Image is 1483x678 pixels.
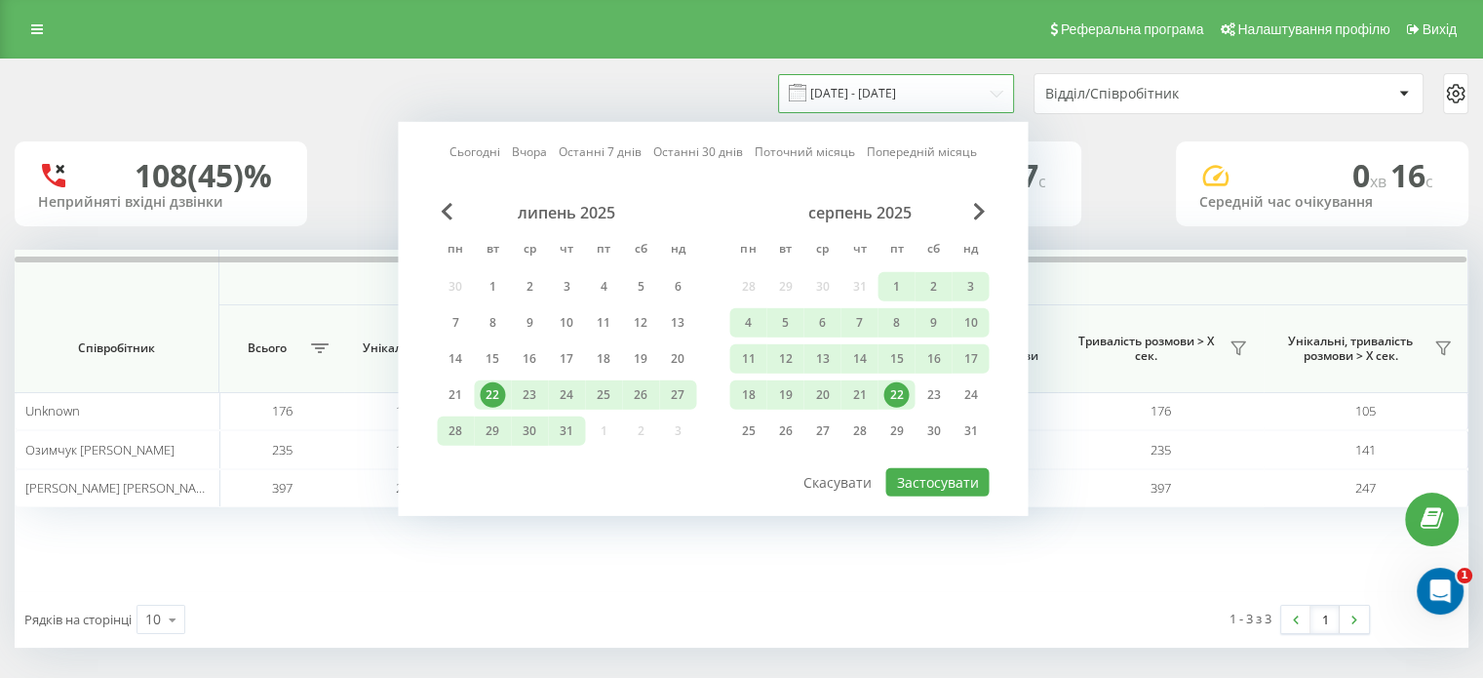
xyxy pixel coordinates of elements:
div: 21 [443,382,468,408]
span: Вихід [1423,21,1457,37]
div: сб 5 лип 2025 р. [622,272,659,301]
div: нд 13 лип 2025 р. [659,308,696,338]
button: Скасувати [793,468,882,497]
div: 14 [846,346,872,372]
abbr: четвер [844,236,874,265]
div: 7 [846,310,872,336]
div: 13 [809,346,835,372]
div: нд 10 серп 2025 р. [952,308,989,338]
span: Всього [229,340,304,356]
span: 397 [1151,479,1171,497]
abbr: вівторок [478,236,507,265]
div: пт 22 серп 2025 р. [878,380,915,410]
div: 16 [920,346,946,372]
span: Рядків на сторінці [24,611,132,628]
div: 31 [957,419,983,444]
div: сб 2 серп 2025 р. [915,272,952,301]
div: нд 24 серп 2025 р. [952,380,989,410]
div: 17 [554,346,579,372]
div: пт 1 серп 2025 р. [878,272,915,301]
div: 19 [772,382,798,408]
span: Співробітник [33,340,199,356]
span: 176 [1151,402,1171,419]
span: 235 [1151,441,1171,459]
div: 108 (45)% [135,157,272,194]
div: пн 21 лип 2025 р. [437,380,474,410]
div: 16 [517,346,542,372]
div: ср 27 серп 2025 р. [803,417,840,446]
span: 247 [1355,479,1376,497]
button: Застосувати [885,468,989,497]
div: 29 [480,419,505,444]
div: нд 6 лип 2025 р. [659,272,696,301]
div: 30 [920,419,946,444]
div: вт 5 серп 2025 р. [766,308,803,338]
div: 8 [883,310,909,336]
div: 22 [883,382,909,408]
div: чт 24 лип 2025 р. [548,380,585,410]
span: 105 [396,402,416,419]
div: 7 [443,310,468,336]
span: Налаштування профілю [1237,21,1389,37]
div: ср 9 лип 2025 р. [511,308,548,338]
div: чт 14 серп 2025 р. [840,344,878,374]
div: ср 30 лип 2025 р. [511,417,548,446]
div: пн 14 лип 2025 р. [437,344,474,374]
div: нд 17 серп 2025 р. [952,344,989,374]
div: 3 [957,274,983,299]
div: 20 [809,382,835,408]
abbr: субота [626,236,655,265]
span: Реферальна програма [1061,21,1204,37]
abbr: неділя [956,236,985,265]
abbr: середа [515,236,544,265]
div: 28 [846,419,872,444]
div: 19 [628,346,653,372]
span: 141 [396,441,416,459]
div: 6 [809,310,835,336]
span: 16 [1390,154,1433,196]
div: 28 [443,419,468,444]
div: пн 7 лип 2025 р. [437,308,474,338]
a: Вчора [512,142,547,161]
div: 12 [628,310,653,336]
span: 105 [1355,402,1376,419]
div: 5 [628,274,653,299]
div: пн 28 лип 2025 р. [437,417,474,446]
span: [PERSON_NAME] [PERSON_NAME] [25,479,217,497]
a: Сьогодні [449,142,500,161]
div: 25 [591,382,616,408]
div: 10 [145,610,161,629]
abbr: субота [918,236,948,265]
div: 6 [665,274,690,299]
span: Озимчук [PERSON_NAME] [25,441,175,459]
div: 24 [957,382,983,408]
div: вт 8 лип 2025 р. [474,308,511,338]
span: c [1425,171,1433,192]
div: вт 1 лип 2025 р. [474,272,511,301]
a: Останні 30 днів [653,142,743,161]
div: пт 8 серп 2025 р. [878,308,915,338]
div: 10 [957,310,983,336]
abbr: вівторок [770,236,800,265]
span: хв [1370,171,1390,192]
div: Неприйняті вхідні дзвінки [38,194,284,211]
div: 17 [957,346,983,372]
abbr: неділя [663,236,692,265]
span: Унікальні, тривалість розмови > Х сек. [1273,334,1428,364]
span: Тривалість розмови > Х сек. [1068,334,1224,364]
span: Унікальні [354,340,429,356]
a: Поточний місяць [755,142,855,161]
abbr: середа [807,236,837,265]
span: 235 [271,441,292,459]
span: Всі дзвінки [291,269,1396,285]
div: ср 2 лип 2025 р. [511,272,548,301]
div: сб 26 лип 2025 р. [622,380,659,410]
div: 27 [665,382,690,408]
div: 26 [772,419,798,444]
div: нд 20 лип 2025 р. [659,344,696,374]
span: 247 [396,479,416,497]
div: 13 [665,310,690,336]
span: 1 [1457,568,1472,583]
div: 15 [883,346,909,372]
abbr: понеділок [441,236,470,265]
